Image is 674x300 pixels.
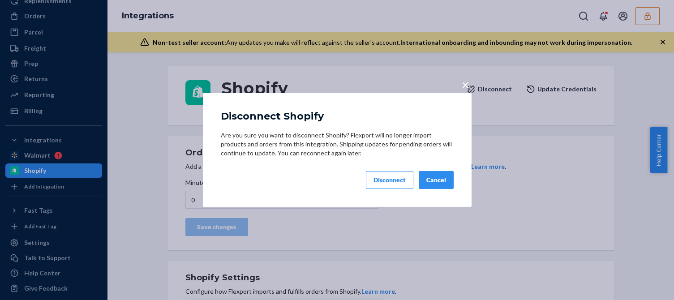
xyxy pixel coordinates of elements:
p: Are you sure you want to disconnect Shopify? Flexport will no longer import products and orders f... [221,131,454,158]
div: Disconnect [373,176,406,184]
button: Disconnect [366,171,413,189]
h5: Disconnect Shopify [221,111,324,122]
button: Cancel [419,171,454,189]
span: × [462,77,469,92]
